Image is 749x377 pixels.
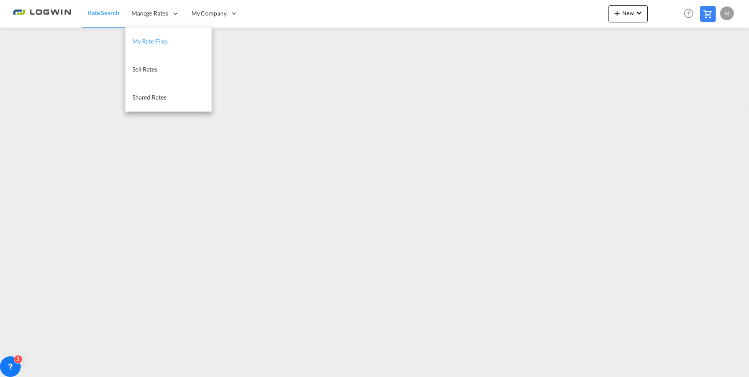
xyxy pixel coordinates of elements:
[612,8,622,18] md-icon: icon-plus 400-fg
[191,9,227,18] span: My Company
[681,6,696,21] span: Help
[125,84,212,112] a: Shared Rates
[132,37,168,45] span: My Rate Files
[681,6,700,22] div: Help
[720,6,734,20] div: M
[132,65,157,73] span: Sell Rates
[13,4,71,23] img: 2761ae10d95411efa20a1f5e0282d2d7.png
[634,8,644,18] md-icon: icon-chevron-down
[612,9,644,16] span: New
[125,56,212,84] a: Sell Rates
[131,9,168,18] span: Manage Rates
[132,93,166,101] span: Shared Rates
[125,28,212,56] a: My Rate Files
[609,5,648,22] button: icon-plus 400-fgNewicon-chevron-down
[88,9,119,16] span: Rate Search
